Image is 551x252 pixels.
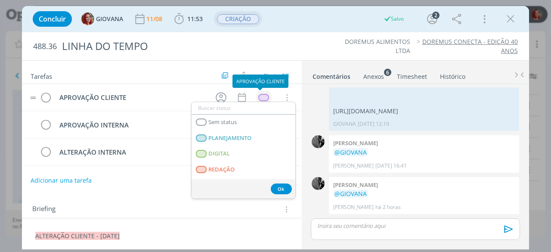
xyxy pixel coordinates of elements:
[242,72,248,79] img: arrow-down-up.svg
[333,107,515,115] p: [URL][DOMAIN_NAME]
[22,6,529,249] div: dialog
[312,68,351,81] a: Comentários
[192,102,295,114] input: Buscar status
[32,204,56,215] span: Briefing
[334,190,367,198] span: @GIOVANA
[312,177,325,190] img: P
[271,184,292,194] button: Ok
[312,135,325,148] img: P
[384,68,391,76] sup: 6
[440,68,466,81] a: Histórico
[217,14,259,24] span: CRIAÇÃO
[345,37,410,54] a: DOREMUS ALIMENTOS LTDA
[358,120,389,128] span: [DATE] 12:19
[209,166,235,173] span: REDAÇÃO
[56,147,208,158] div: ALTERAÇÃO INTERNA
[81,12,123,25] button: GGIOVANA
[209,150,230,157] span: DIGITAL
[35,232,120,240] span: ALTERAÇÃO CLIENTE - [DATE]
[375,162,407,170] span: [DATE] 16:41
[263,72,289,78] span: Abertas 3/8
[333,139,378,147] b: [PERSON_NAME]
[39,16,66,22] span: Concluir
[396,68,427,81] a: Timesheet
[81,12,94,25] img: G
[333,162,374,170] p: [PERSON_NAME]
[375,203,401,211] span: há 2 horas
[363,72,384,81] div: Anexos
[217,14,260,25] button: CRIAÇÃO
[96,16,123,22] span: GIOVANA
[209,119,237,126] span: Sem status
[422,37,518,54] a: DOREMUS CONECTA - EDIÇÃO 40 ANOS
[425,12,439,26] button: 2
[232,75,288,88] div: APROVAÇÃO CLIENTE
[172,12,205,26] button: 11:53
[31,70,52,81] span: Tarefas
[33,42,57,51] span: 488.36
[333,203,374,211] p: [PERSON_NAME]
[146,16,164,22] div: 11/08
[56,92,208,103] div: APROVAÇÃO CLIENTE
[334,148,367,156] span: @GIOVANA
[33,11,72,27] button: Concluir
[30,173,92,188] button: Adicionar uma tarefa
[333,120,356,128] p: GIOVANA
[384,15,404,23] div: Salvo
[187,15,203,23] span: 11:53
[30,96,36,99] img: drag-icon.svg
[56,120,208,131] div: APROVAÇÃO INTERNA
[59,36,312,57] div: LINHA DO TEMPO
[333,181,378,189] b: [PERSON_NAME]
[432,12,440,19] div: 2
[209,135,252,142] span: PLANEJAMENTO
